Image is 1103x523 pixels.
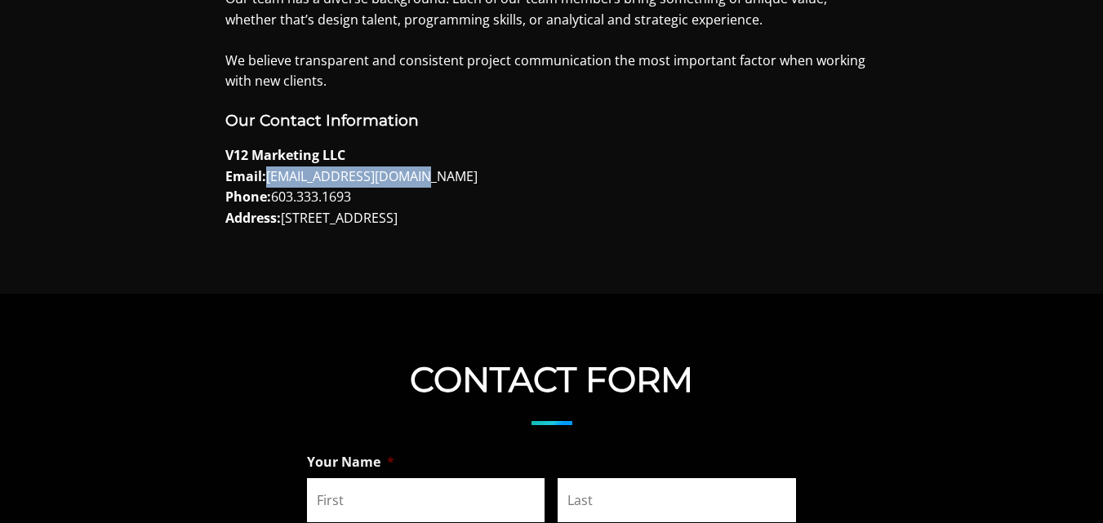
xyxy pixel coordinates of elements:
[225,145,878,228] p: [EMAIL_ADDRESS][DOMAIN_NAME] 603.333.1693 [STREET_ADDRESS]
[225,209,281,227] strong: Address:
[225,51,878,92] p: We believe transparent and consistent project communication the most important factor when workin...
[225,167,266,185] strong: Email:
[225,146,345,164] strong: V12 Marketing LLC
[558,478,796,522] input: Last
[225,111,419,130] b: Our Contact Information
[1021,445,1103,523] iframe: Chat Widget
[225,188,271,206] strong: Phone:
[307,478,545,522] input: First
[307,454,394,471] label: Your Name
